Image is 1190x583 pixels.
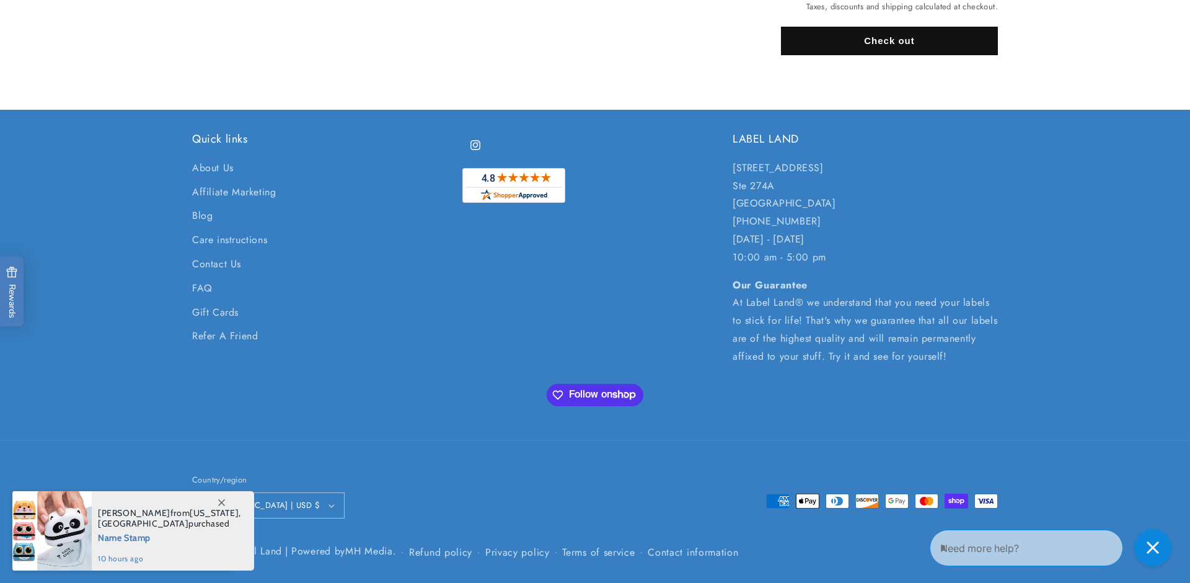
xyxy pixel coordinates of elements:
[562,544,635,561] a: Terms of service
[232,544,282,558] a: Label Land
[98,518,188,529] span: [GEOGRAPHIC_DATA]
[285,544,397,558] small: | Powered by .
[345,544,393,558] a: MH Media - open in a new tab
[733,277,998,366] p: At Label Land® we understand that you need your labels to stick for life! That's why we guarantee...
[192,492,345,518] button: [GEOGRAPHIC_DATA] | USD $
[192,204,213,228] a: Blog
[409,544,472,561] a: Refund policy
[98,507,170,518] span: [PERSON_NAME]
[648,544,738,561] a: Contact information
[485,544,550,561] a: Privacy policy
[192,474,345,486] h2: Country/region
[192,159,234,180] a: About Us
[733,278,808,292] strong: Our Guarantee
[6,267,18,318] span: Rewards
[192,324,258,349] a: Refer A Friend
[192,252,241,277] a: Contact Us
[98,529,241,545] span: Name Stamp
[98,508,241,529] span: from , purchased
[781,1,998,13] small: Taxes, discounts and shipping calculated at checkout.
[98,553,241,564] span: 10 hours ago
[192,180,276,205] a: Affiliate Marketing
[930,525,1178,571] iframe: Gorgias Floating Chat
[190,507,239,518] span: [US_STATE]
[781,27,998,55] button: Check out
[733,132,998,146] h2: LABEL LAND
[192,277,213,301] a: FAQ
[462,168,565,209] a: shopperapproved.com
[733,159,998,267] p: [STREET_ADDRESS] Ste 274A [GEOGRAPHIC_DATA] [PHONE_NUMBER] [DATE] - [DATE] 10:00 am - 5:00 pm
[192,544,282,558] small: © 2025,
[192,132,457,146] h2: Quick links
[192,228,267,252] a: Care instructions
[192,301,239,325] a: Gift Cards
[205,499,320,512] span: [GEOGRAPHIC_DATA] | USD $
